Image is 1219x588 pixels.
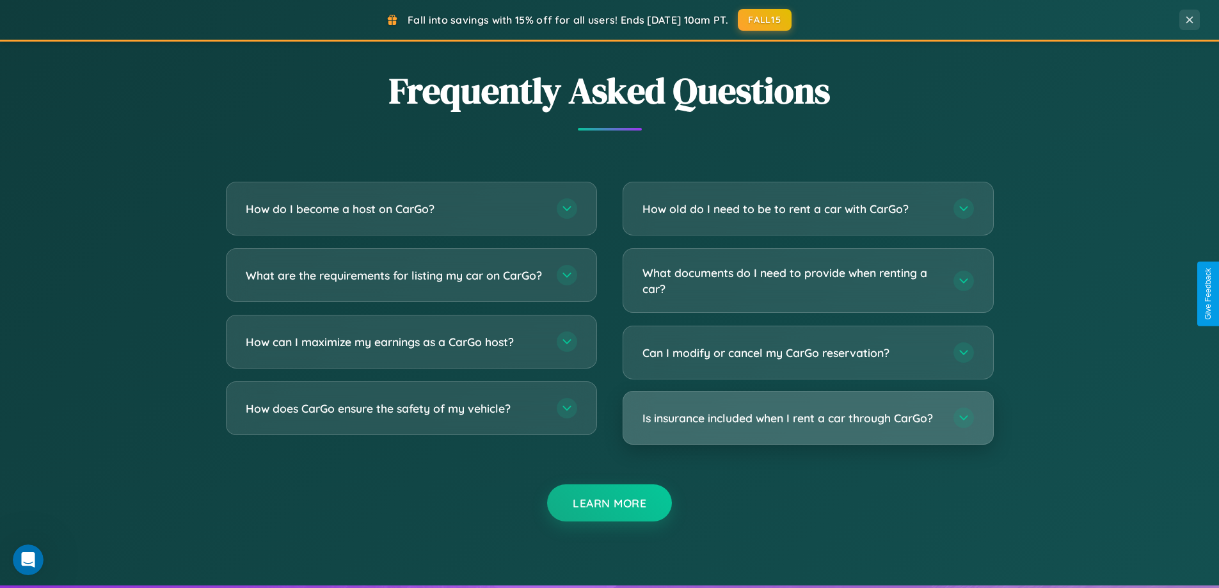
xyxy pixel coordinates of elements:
[642,201,941,217] h3: How old do I need to be to rent a car with CarGo?
[642,265,941,296] h3: What documents do I need to provide when renting a car?
[642,345,941,361] h3: Can I modify or cancel my CarGo reservation?
[738,9,792,31] button: FALL15
[246,334,544,350] h3: How can I maximize my earnings as a CarGo host?
[246,201,544,217] h3: How do I become a host on CarGo?
[246,401,544,417] h3: How does CarGo ensure the safety of my vehicle?
[1204,268,1213,320] div: Give Feedback
[226,66,994,115] h2: Frequently Asked Questions
[408,13,728,26] span: Fall into savings with 15% off for all users! Ends [DATE] 10am PT.
[13,544,44,575] iframe: Intercom live chat
[642,410,941,426] h3: Is insurance included when I rent a car through CarGo?
[246,267,544,283] h3: What are the requirements for listing my car on CarGo?
[547,484,672,521] button: Learn More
